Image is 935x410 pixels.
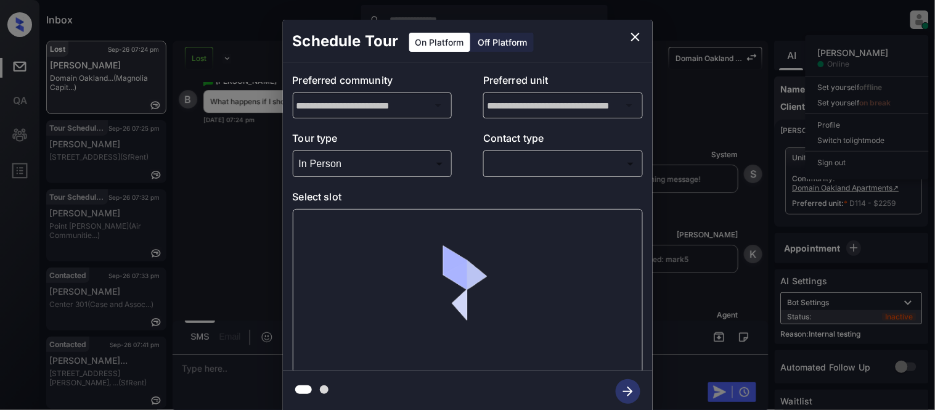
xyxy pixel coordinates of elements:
p: Select slot [293,189,643,209]
p: Preferred community [293,73,452,92]
p: Tour type [293,131,452,150]
h2: Schedule Tour [283,20,409,63]
button: close [623,25,648,49]
div: In Person [296,154,449,174]
img: loaderv1.7921fd1ed0a854f04152.gif [395,219,540,364]
p: Contact type [483,131,643,150]
p: Preferred unit [483,73,643,92]
div: On Platform [409,33,470,52]
button: btn-next [608,375,648,408]
div: Off Platform [472,33,534,52]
